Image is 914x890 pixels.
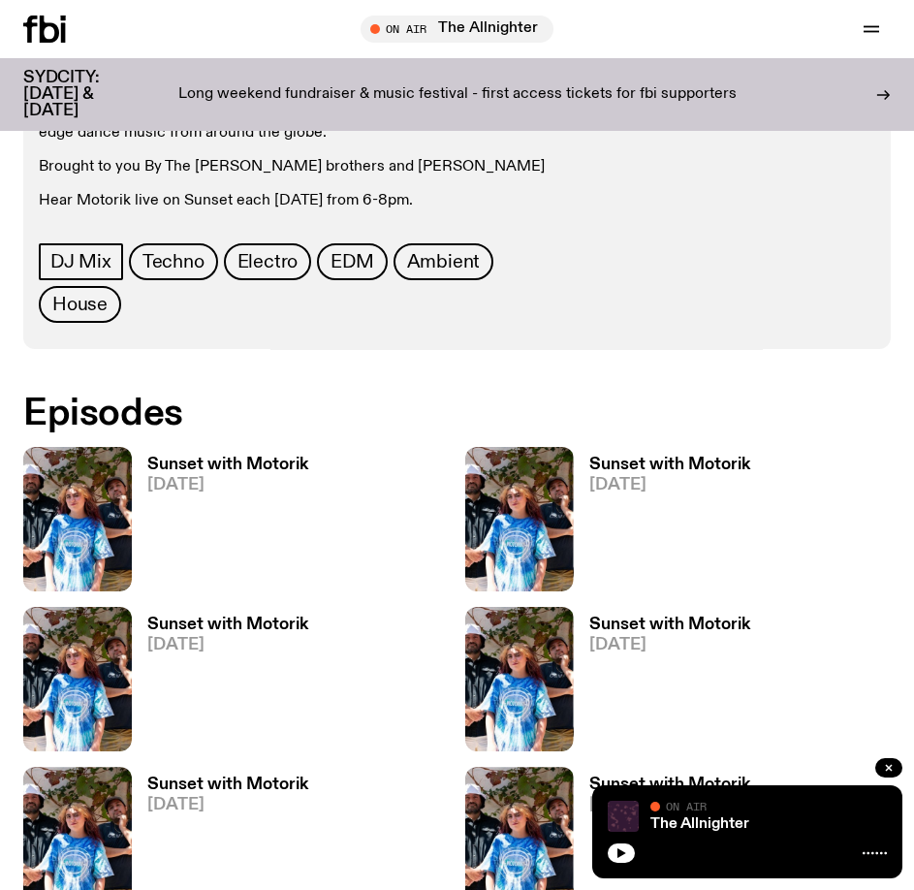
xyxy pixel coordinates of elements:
span: [DATE] [589,797,750,813]
span: EDM [331,251,373,272]
span: [DATE] [147,477,308,493]
a: House [39,286,121,323]
span: Ambient [407,251,481,272]
a: Techno [129,243,218,280]
span: [DATE] [589,477,750,493]
span: [DATE] [147,637,308,653]
a: EDM [317,243,387,280]
a: Sunset with Motorik[DATE] [132,457,308,591]
span: Techno [142,251,205,272]
h3: Sunset with Motorik [589,777,750,793]
p: Brought to you By The [PERSON_NAME] brothers and [PERSON_NAME] [39,158,559,176]
img: Andrew, Reenie, and Pat stand in a row, smiling at the camera, in dappled light with a vine leafe... [23,447,132,591]
p: Long weekend fundraiser & music festival - first access tickets for fbi supporters [178,86,737,104]
a: Sunset with Motorik[DATE] [574,617,750,751]
img: Andrew, Reenie, and Pat stand in a row, smiling at the camera, in dappled light with a vine leafe... [23,607,132,751]
span: DJ Mix [50,251,111,272]
img: Andrew, Reenie, and Pat stand in a row, smiling at the camera, in dappled light with a vine leafe... [465,447,574,591]
span: On Air [666,800,707,812]
a: DJ Mix [39,243,123,280]
h2: Episodes [23,397,891,431]
a: The Allnighter [650,816,749,832]
h3: Sunset with Motorik [589,617,750,633]
h3: SYDCITY: [DATE] & [DATE] [23,70,147,119]
h3: Sunset with Motorik [147,457,308,473]
p: Hear Motorik live on Sunset each [DATE] from 6-8pm. [39,192,559,210]
span: [DATE] [147,797,308,813]
a: Ambient [394,243,494,280]
h3: Sunset with Motorik [147,777,308,793]
button: On AirThe Allnighter [361,16,553,43]
span: House [52,294,108,315]
a: Sunset with Motorik[DATE] [574,457,750,591]
span: Electro [237,251,299,272]
h3: Sunset with Motorik [589,457,750,473]
h3: Sunset with Motorik [147,617,308,633]
img: Andrew, Reenie, and Pat stand in a row, smiling at the camera, in dappled light with a vine leafe... [465,607,574,751]
span: [DATE] [589,637,750,653]
a: Electro [224,243,312,280]
a: Sunset with Motorik[DATE] [132,617,308,751]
